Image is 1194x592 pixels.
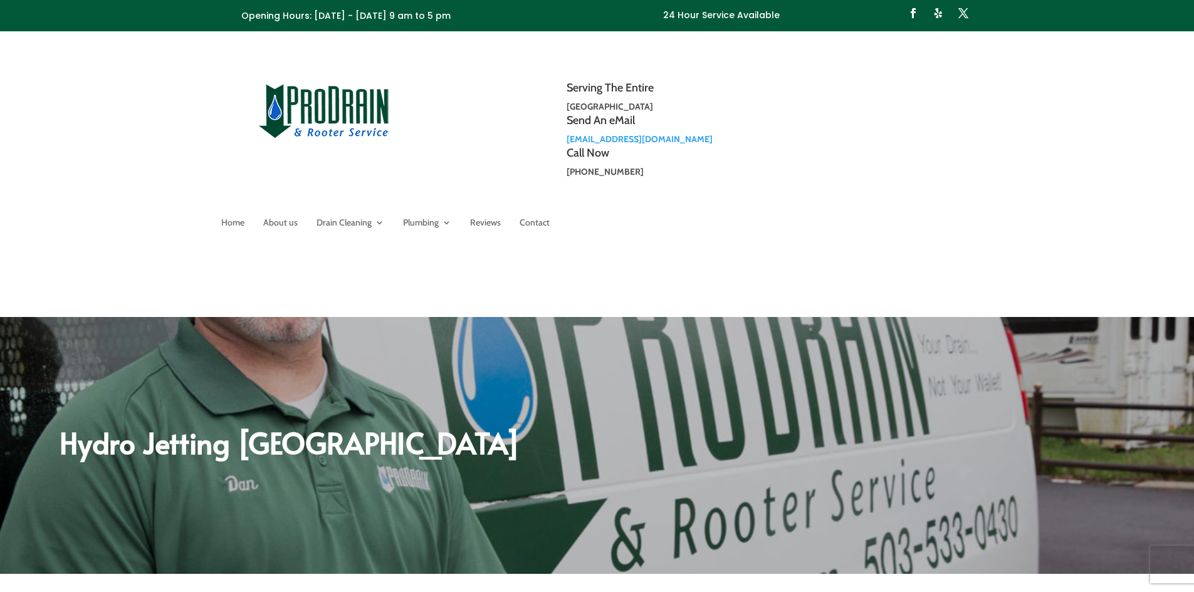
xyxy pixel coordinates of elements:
span: Send An eMail [567,113,635,127]
h2: Hydro Jetting [GEOGRAPHIC_DATA] [60,428,1134,463]
a: Plumbing [403,218,451,232]
a: Home [221,218,244,232]
a: Follow on Facebook [903,3,923,23]
span: Call Now [567,146,609,160]
strong: [GEOGRAPHIC_DATA] [567,101,653,112]
span: Opening Hours: [DATE] - [DATE] 9 am to 5 pm [241,9,451,22]
a: About us [263,218,298,232]
p: 24 Hour Service Available [663,8,780,23]
a: Drain Cleaning [317,218,384,232]
img: site-logo-100h [259,82,390,138]
a: Follow on X [953,3,973,23]
a: Reviews [470,218,501,232]
a: Contact [520,218,550,232]
a: Follow on Yelp [928,3,948,23]
a: [EMAIL_ADDRESS][DOMAIN_NAME] [567,133,713,145]
span: Serving The Entire [567,81,654,95]
strong: [PHONE_NUMBER] [567,166,644,177]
